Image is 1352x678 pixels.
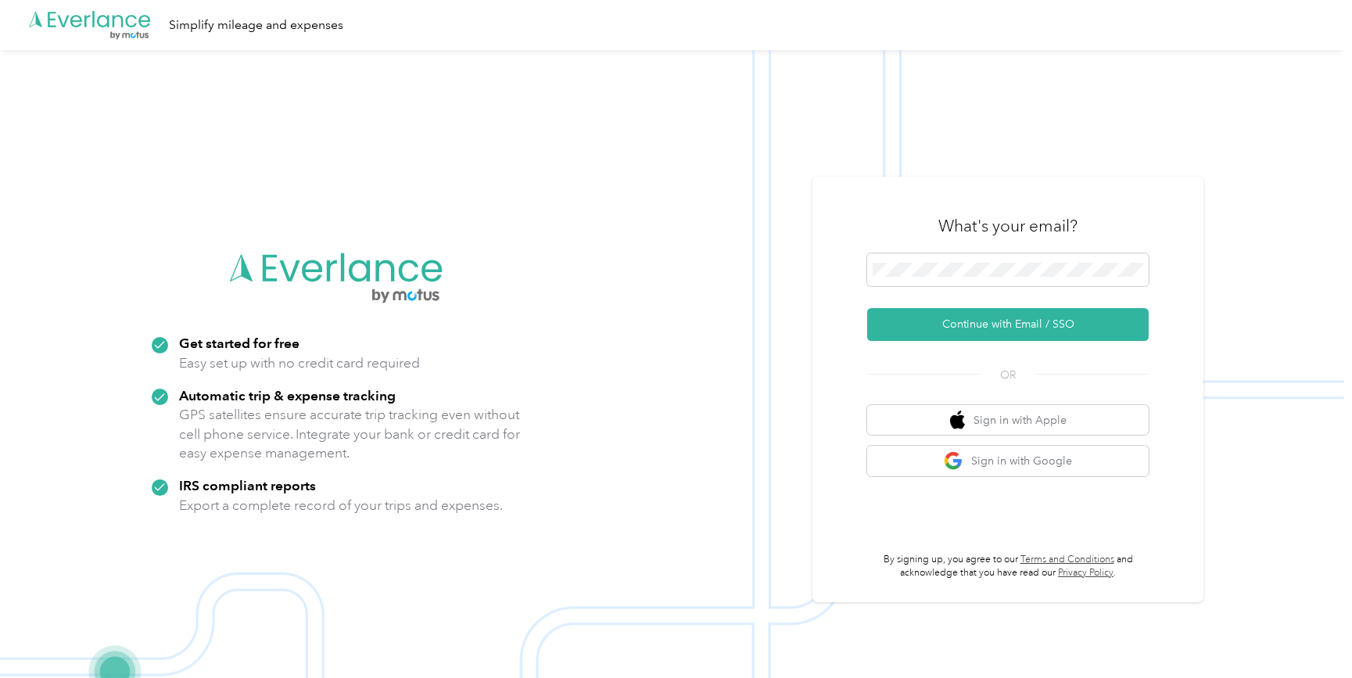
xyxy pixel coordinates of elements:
[179,353,420,373] p: Easy set up with no credit card required
[179,405,521,463] p: GPS satellites ensure accurate trip tracking even without cell phone service. Integrate your bank...
[867,446,1149,476] button: google logoSign in with Google
[981,367,1035,383] span: OR
[938,215,1078,237] h3: What's your email?
[950,411,966,430] img: apple logo
[179,335,299,351] strong: Get started for free
[179,477,316,493] strong: IRS compliant reports
[179,387,396,404] strong: Automatic trip & expense tracking
[179,496,503,515] p: Export a complete record of your trips and expenses.
[1058,567,1114,579] a: Privacy Policy
[867,308,1149,341] button: Continue with Email / SSO
[944,451,963,471] img: google logo
[867,553,1149,580] p: By signing up, you agree to our and acknowledge that you have read our .
[169,16,343,35] div: Simplify mileage and expenses
[867,405,1149,436] button: apple logoSign in with Apple
[1020,554,1114,565] a: Terms and Conditions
